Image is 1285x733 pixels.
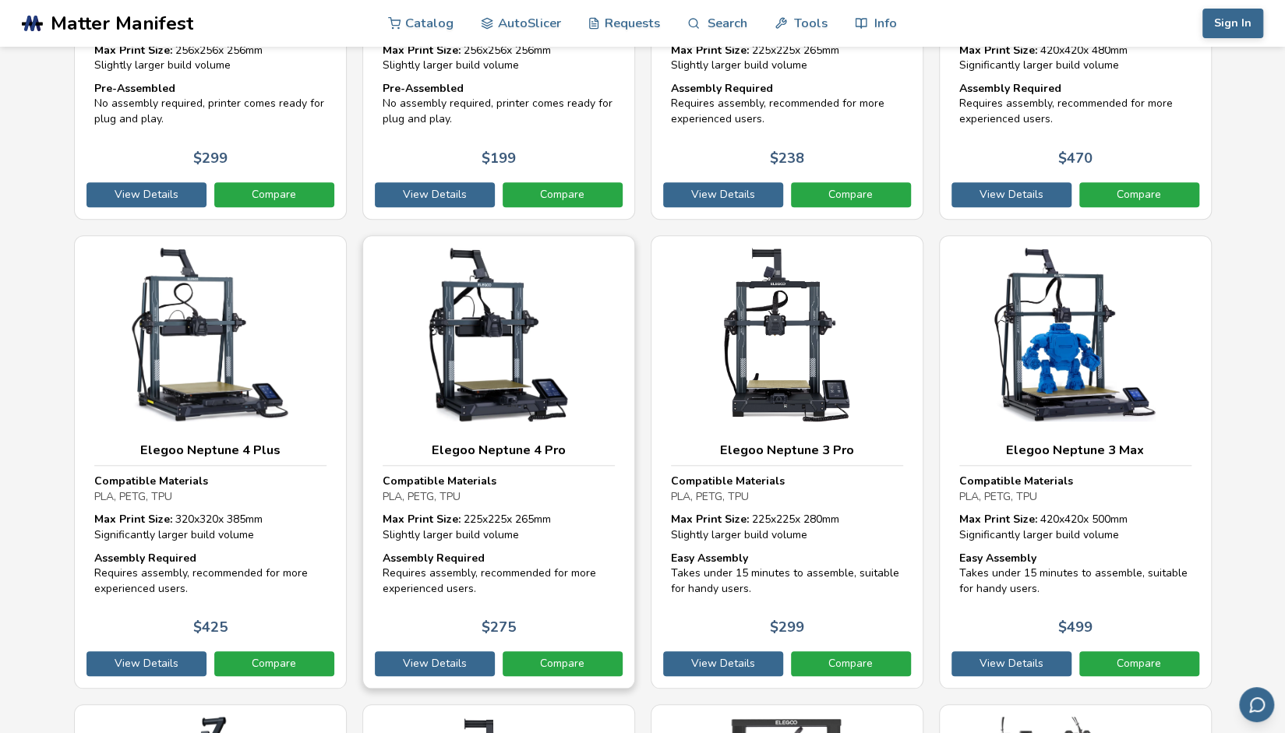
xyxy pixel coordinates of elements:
[770,150,804,167] p: $ 238
[959,442,1191,458] h3: Elegoo Neptune 3 Max
[383,489,461,504] span: PLA, PETG, TPU
[94,512,327,542] div: 320 x 320 x 385 mm Significantly larger build volume
[959,551,1191,597] div: Takes under 15 minutes to assemble, suitable for handy users.
[503,182,623,207] a: Compare
[214,182,334,207] a: Compare
[671,551,748,566] strong: Easy Assembly
[383,512,615,542] div: 225 x 225 x 265 mm Slightly larger build volume
[94,489,172,504] span: PLA, PETG, TPU
[959,43,1037,58] strong: Max Print Size:
[671,81,903,127] div: Requires assembly, recommended for more experienced users.
[214,651,334,676] a: Compare
[671,474,785,488] strong: Compatible Materials
[959,474,1073,488] strong: Compatible Materials
[94,81,175,96] strong: Pre-Assembled
[951,651,1071,676] a: View Details
[791,182,911,207] a: Compare
[383,551,485,566] strong: Assembly Required
[362,235,635,689] a: Elegoo Neptune 4 ProCompatible MaterialsPLA, PETG, TPUMax Print Size: 225x225x 265mmSlightly larg...
[959,551,1036,566] strong: Easy Assembly
[959,81,1191,127] div: Requires assembly, recommended for more experienced users.
[383,512,461,527] strong: Max Print Size:
[193,619,228,636] p: $ 425
[383,43,615,73] div: 256 x 256 x 256 mm Slightly larger build volume
[663,651,783,676] a: View Details
[1058,619,1093,636] p: $ 499
[193,150,228,167] p: $ 299
[482,150,516,167] p: $ 199
[383,81,464,96] strong: Pre-Assembled
[651,235,923,689] a: Elegoo Neptune 3 ProCompatible MaterialsPLA, PETG, TPUMax Print Size: 225x225x 280mmSlightly larg...
[663,182,783,207] a: View Details
[770,619,804,636] p: $ 299
[383,442,615,458] h3: Elegoo Neptune 4 Pro
[94,43,327,73] div: 256 x 256 x 256 mm Slightly larger build volume
[375,182,495,207] a: View Details
[671,551,903,597] div: Takes under 15 minutes to assemble, suitable for handy users.
[1079,182,1199,207] a: Compare
[94,551,196,566] strong: Assembly Required
[791,651,911,676] a: Compare
[51,12,193,34] span: Matter Manifest
[74,235,347,689] a: Elegoo Neptune 4 PlusCompatible MaterialsPLA, PETG, TPUMax Print Size: 320x320x 385mmSignificantl...
[951,182,1071,207] a: View Details
[959,81,1061,96] strong: Assembly Required
[1239,687,1274,722] button: Send feedback via email
[1079,651,1199,676] a: Compare
[671,43,903,73] div: 225 x 225 x 265 mm Slightly larger build volume
[959,512,1191,542] div: 420 x 420 x 500 mm Significantly larger build volume
[959,512,1037,527] strong: Max Print Size:
[94,442,327,458] h3: Elegoo Neptune 4 Plus
[959,43,1191,73] div: 420 x 420 x 480 mm Significantly larger build volume
[383,43,461,58] strong: Max Print Size:
[939,235,1212,689] a: Elegoo Neptune 3 MaxCompatible MaterialsPLA, PETG, TPUMax Print Size: 420x420x 500mmSignificantly...
[383,551,615,597] div: Requires assembly, recommended for more experienced users.
[482,619,516,636] p: $ 275
[671,81,773,96] strong: Assembly Required
[383,474,496,488] strong: Compatible Materials
[94,512,172,527] strong: Max Print Size:
[94,474,208,488] strong: Compatible Materials
[94,81,327,127] div: No assembly required, printer comes ready for plug and play.
[959,489,1037,504] span: PLA, PETG, TPU
[86,651,207,676] a: View Details
[86,182,207,207] a: View Details
[671,489,749,504] span: PLA, PETG, TPU
[383,81,615,127] div: No assembly required, printer comes ready for plug and play.
[1058,150,1093,167] p: $ 470
[94,43,172,58] strong: Max Print Size:
[671,512,749,527] strong: Max Print Size:
[1202,9,1263,38] button: Sign In
[503,651,623,676] a: Compare
[671,43,749,58] strong: Max Print Size:
[94,551,327,597] div: Requires assembly, recommended for more experienced users.
[671,512,903,542] div: 225 x 225 x 280 mm Slightly larger build volume
[375,651,495,676] a: View Details
[671,442,903,458] h3: Elegoo Neptune 3 Pro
